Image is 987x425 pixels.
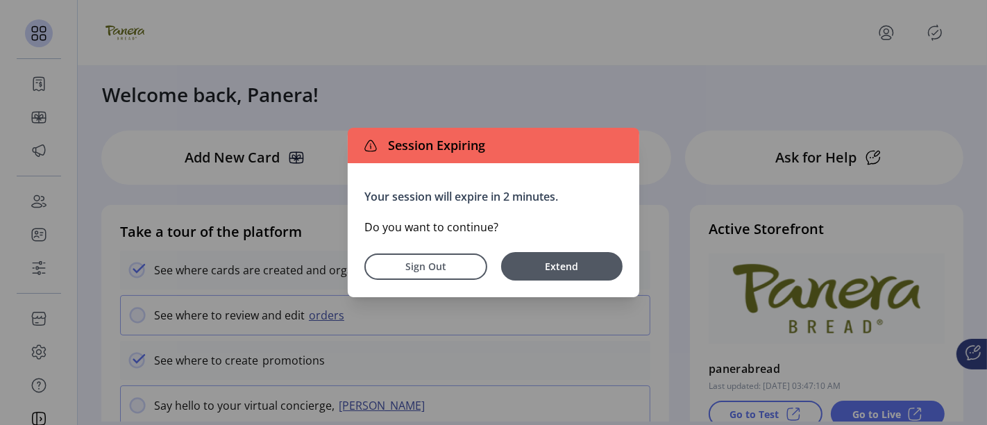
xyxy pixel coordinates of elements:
p: Do you want to continue? [364,219,623,235]
span: Session Expiring [382,136,485,155]
span: Sign Out [382,259,469,274]
button: Extend [501,252,623,281]
button: Sign Out [364,253,487,280]
span: Extend [508,259,616,274]
p: Your session will expire in 2 minutes. [364,188,623,205]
